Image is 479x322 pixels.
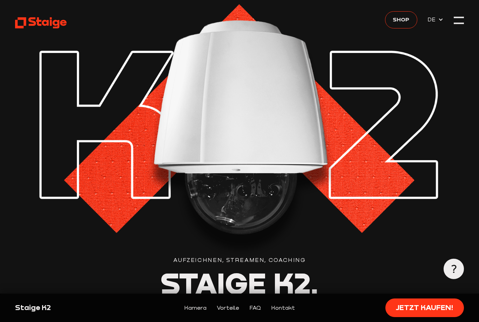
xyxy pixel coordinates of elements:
[15,256,464,264] div: Aufzeichnen, Streamen, Coaching
[217,303,239,312] a: Vorteile
[385,298,464,317] a: Jetzt kaufen!
[184,303,207,312] a: Kamera
[427,15,438,24] span: DE
[249,303,261,312] a: FAQ
[393,15,409,24] span: Shop
[15,303,122,313] div: Staige K2
[271,303,295,312] a: Kontakt
[385,11,417,28] a: Shop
